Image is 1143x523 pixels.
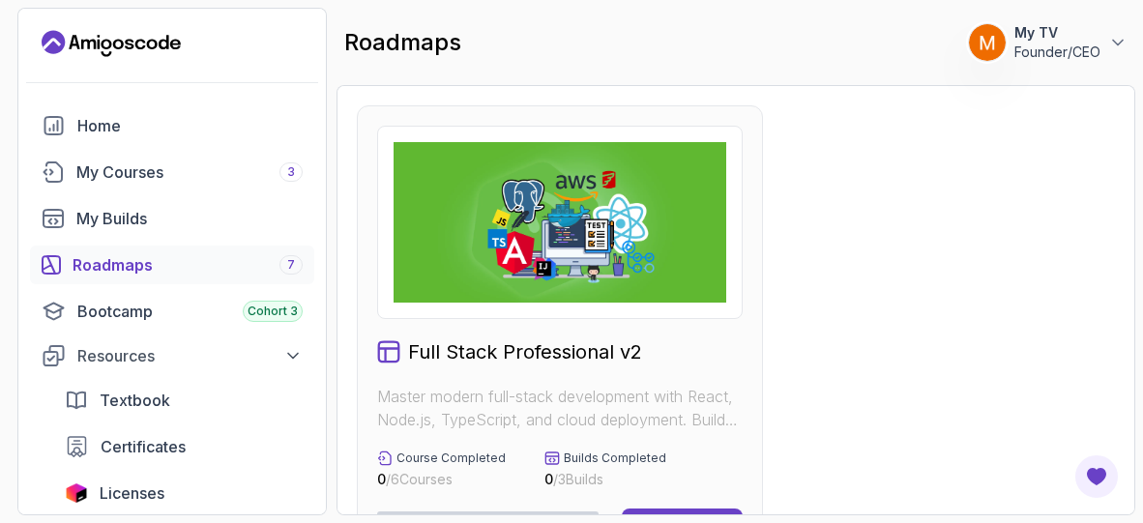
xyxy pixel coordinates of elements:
p: Builds Completed [564,450,666,466]
div: Home [77,114,303,137]
p: Founder/CEO [1014,43,1100,62]
a: home [30,106,314,145]
a: bootcamp [30,292,314,331]
span: 0 [544,471,553,487]
span: 3 [287,164,295,180]
p: Master modern full-stack development with React, Node.js, TypeScript, and cloud deployment. Build... [377,385,743,431]
span: Cohort 3 [248,304,298,319]
img: user profile image [969,24,1006,61]
h2: roadmaps [344,27,461,58]
div: Resources [77,344,303,367]
div: My Courses [76,160,303,184]
button: Resources [30,338,314,373]
div: My Builds [76,207,303,230]
a: courses [30,153,314,191]
span: Certificates [101,435,186,458]
div: Roadmaps [73,253,303,276]
span: 7 [287,257,295,273]
h2: Full Stack Professional v2 [408,338,642,365]
a: certificates [53,427,314,466]
p: My TV [1014,23,1100,43]
a: licenses [53,474,314,512]
span: Licenses [100,481,164,505]
span: Textbook [100,389,170,412]
a: roadmaps [30,246,314,284]
p: Course Completed [396,450,506,466]
p: / 3 Builds [544,470,666,489]
img: Full Stack Professional v2 [394,142,726,303]
a: Landing page [42,28,181,59]
span: 0 [377,471,386,487]
a: builds [30,199,314,238]
div: Bootcamp [77,300,303,323]
a: textbook [53,381,314,420]
button: user profile imageMy TVFounder/CEO [968,23,1128,62]
img: jetbrains icon [65,483,88,503]
iframe: chat widget [1023,402,1143,494]
p: / 6 Courses [377,470,506,489]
